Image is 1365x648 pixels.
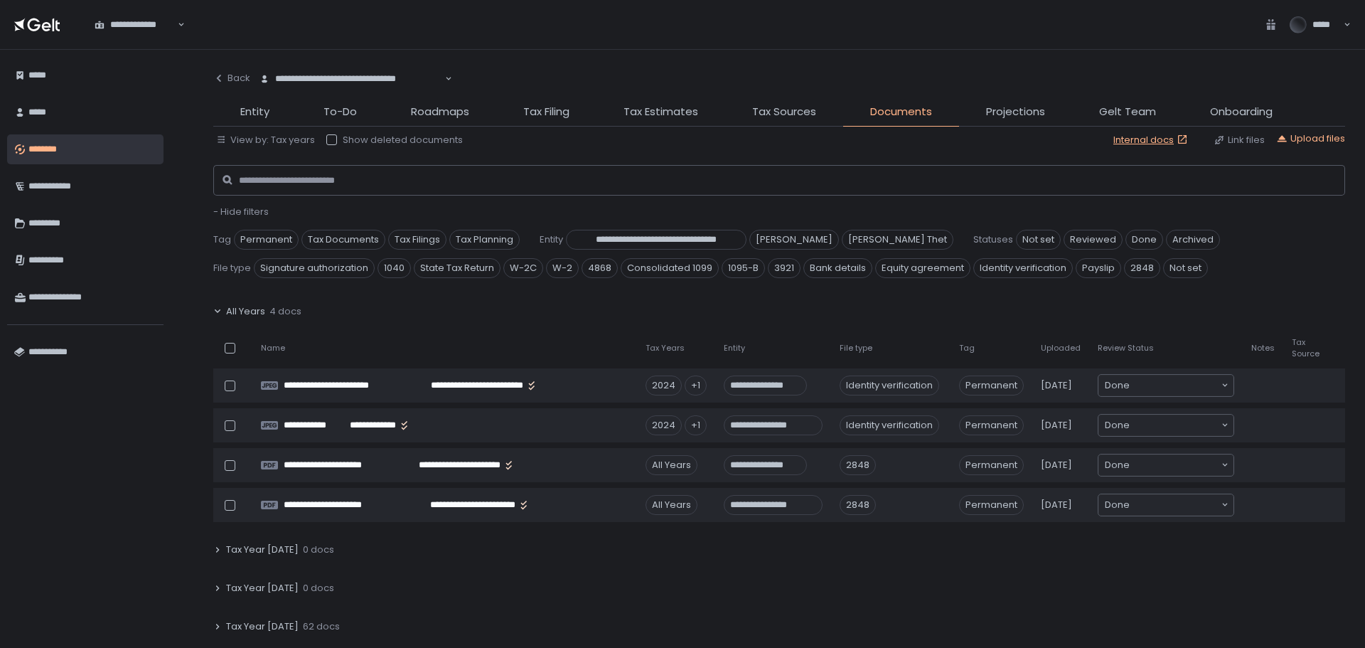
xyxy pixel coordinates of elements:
span: Tax Filings [388,230,446,250]
span: 0 docs [303,582,334,595]
div: Search for option [1098,494,1233,516]
a: Internal docs [1113,134,1191,147]
input: Search for option [1130,458,1220,472]
span: Review Status [1098,343,1154,354]
span: 0 docs [303,543,334,556]
div: Search for option [1098,375,1233,396]
div: 2848 [840,495,876,515]
span: 62 docs [303,620,340,633]
span: Done [1105,498,1130,512]
div: All Years [646,455,697,475]
span: Tax Year [DATE] [226,582,299,595]
span: Permanent [959,455,1024,475]
span: Entity [540,233,563,246]
span: Name [261,343,285,354]
span: Projections [986,104,1045,120]
span: [DATE] [1041,499,1072,511]
span: Signature authorization [254,258,375,278]
button: Upload files [1276,132,1345,145]
span: Tag [213,233,231,246]
span: Permanent [959,376,1024,395]
div: All Years [646,495,697,515]
span: 4 docs [269,305,301,318]
span: Notes [1251,343,1275,354]
span: File type [213,262,251,275]
span: Entity [724,343,745,354]
span: 1095-B [722,258,765,278]
span: Tax Years [646,343,685,354]
button: View by: Tax years [216,134,315,147]
span: Payslip [1076,258,1121,278]
div: Search for option [250,64,452,94]
button: Link files [1214,134,1265,147]
button: Back [213,64,250,92]
span: 2848 [1124,258,1160,278]
span: Identity verification [973,258,1073,278]
input: Search for option [443,72,444,86]
span: Done [1105,418,1130,432]
span: Not set [1163,258,1208,278]
span: File type [840,343,872,354]
span: Tag [959,343,975,354]
span: Entity [240,104,269,120]
input: Search for option [1130,418,1220,432]
span: Gelt Team [1099,104,1156,120]
div: 2024 [646,376,682,395]
div: 2848 [840,455,876,475]
div: Search for option [1098,415,1233,436]
span: [DATE] [1041,379,1072,392]
span: Done [1125,230,1163,250]
span: Onboarding [1210,104,1273,120]
span: [DATE] [1041,459,1072,472]
span: 4868 [582,258,618,278]
span: Uploaded [1041,343,1081,354]
span: [DATE] [1041,419,1072,432]
span: Archived [1166,230,1220,250]
div: Identity verification [840,415,939,435]
span: Roadmaps [411,104,469,120]
span: Statuses [973,233,1013,246]
span: Tax Sources [752,104,816,120]
span: All Years [226,305,265,318]
div: +1 [685,376,707,395]
input: Search for option [1130,498,1220,512]
span: [PERSON_NAME] [749,230,839,250]
span: Tax Documents [301,230,385,250]
span: 3921 [768,258,801,278]
span: To-Do [323,104,357,120]
span: W-2C [503,258,543,278]
div: Search for option [1098,455,1233,476]
span: Consolidated 1099 [621,258,719,278]
span: Permanent [234,230,299,250]
div: Back [213,72,250,85]
span: Permanent [959,495,1024,515]
span: State Tax Return [414,258,500,278]
div: +1 [685,415,707,435]
div: Identity verification [840,376,939,395]
button: - Hide filters [213,206,269,218]
span: Tax Year [DATE] [226,620,299,633]
span: Tax Year [DATE] [226,543,299,556]
span: W-2 [546,258,579,278]
span: Bank details [803,258,872,278]
input: Search for option [1130,378,1220,393]
span: [PERSON_NAME] Thet [842,230,953,250]
span: 1040 [378,258,411,278]
span: Done [1105,378,1130,393]
span: Tax Filing [523,104,569,120]
div: 2024 [646,415,682,435]
span: Done [1105,458,1130,472]
span: Equity agreement [875,258,970,278]
span: Tax Estimates [623,104,698,120]
div: Search for option [85,10,185,40]
span: Not set [1016,230,1061,250]
span: Reviewed [1064,230,1123,250]
span: Tax Planning [449,230,520,250]
span: Tax Source [1292,337,1319,358]
span: Documents [870,104,932,120]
